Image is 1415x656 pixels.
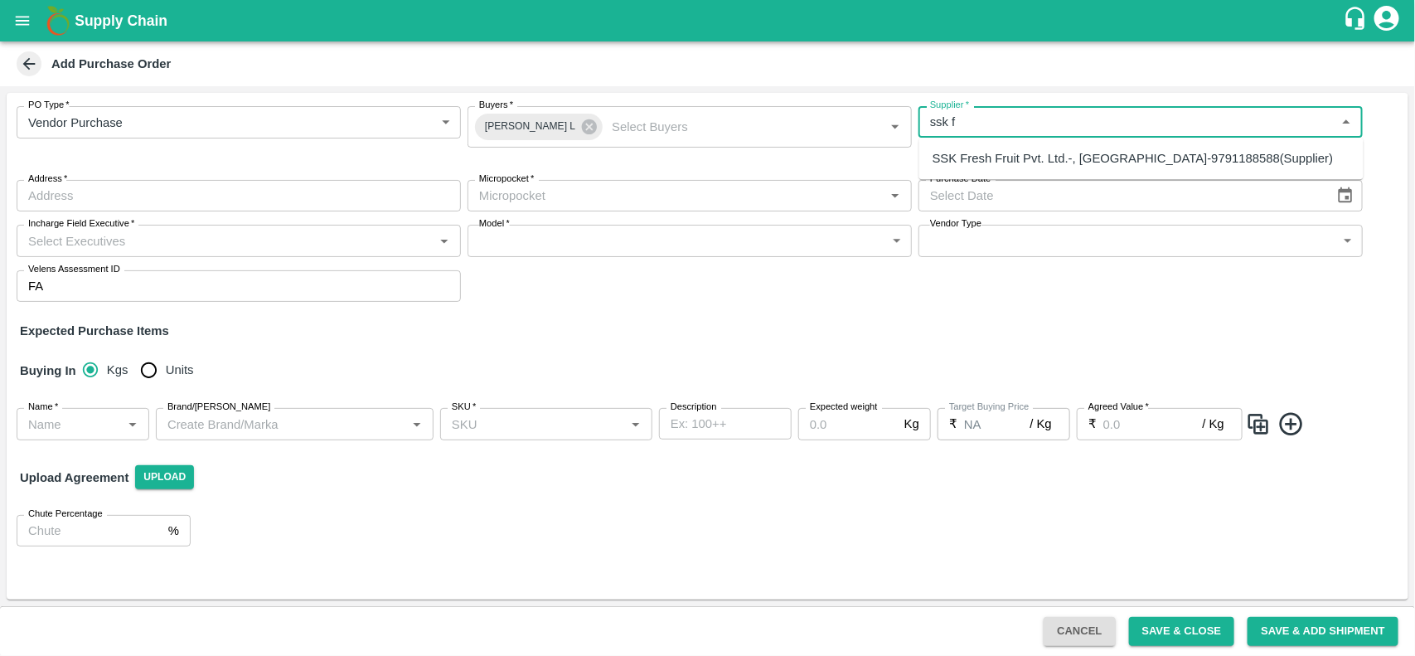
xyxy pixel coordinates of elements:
span: [PERSON_NAME] L [475,118,585,135]
label: Address [28,173,67,186]
p: / Kg [1203,415,1224,433]
span: Upload [135,465,194,489]
img: logo [41,4,75,37]
input: SKU [445,413,620,435]
label: Brand/[PERSON_NAME] [167,401,270,414]
label: Buyers [479,99,513,112]
b: Supply Chain [75,12,167,29]
div: buying_in [83,353,207,386]
div: customer-support [1343,6,1372,36]
input: Select Supplier [923,111,1330,133]
input: 0.0 [964,408,1030,440]
input: Create Brand/Marka [161,413,401,435]
button: open drawer [3,2,41,40]
button: Open [434,230,455,251]
input: Chute [17,515,162,547]
div: SSK Fresh Fruit Pvt. Ltd.-, [GEOGRAPHIC_DATA]-9791188588(Supplier) [933,149,1334,168]
label: Description [671,401,717,414]
label: Agreed Value [1088,401,1149,414]
a: Supply Chain [75,9,1343,32]
label: SKU [452,401,476,414]
label: Chute Percentage [28,508,103,521]
img: CloneIcon [1246,411,1271,438]
input: Micropocket [472,185,880,207]
label: Supplier [930,99,969,112]
input: Select Buyers [605,116,858,138]
div: [PERSON_NAME] L [475,114,603,140]
button: Choose date [1330,180,1361,211]
input: 0.0 [798,408,898,440]
p: ₹ [949,415,957,433]
strong: Expected Purchase Items [20,324,169,338]
input: 0.0 [1103,408,1203,440]
button: Open [122,413,143,435]
label: PO Type [28,99,70,112]
p: % [168,522,179,540]
button: Open [884,116,906,138]
p: ₹ [1088,415,1097,433]
span: Kgs [107,361,128,379]
b: Add Purchase Order [51,57,171,70]
label: Micropocket [479,173,535,186]
p: Vendor Purchase [28,114,123,132]
label: Incharge Field Executive [28,217,134,231]
button: Open [625,413,647,435]
strong: Upload Agreement [20,471,128,484]
label: Expected weight [810,401,878,414]
label: Vendor Type [930,217,981,231]
p: FA [28,277,43,295]
p: / Kg [1030,415,1052,433]
button: Save & Close [1129,617,1235,646]
button: Open [406,413,428,435]
h6: Buying In [13,353,83,388]
span: Units [166,361,194,379]
button: Close [1335,111,1357,133]
p: Kg [904,415,919,433]
div: account of current user [1372,3,1402,38]
button: Cancel [1044,617,1115,646]
input: Name [22,413,117,435]
button: Save & Add Shipment [1248,617,1398,646]
label: Target Buying Price [949,401,1030,414]
input: Select Executives [22,230,429,251]
input: Select Date [918,180,1323,211]
input: Address [17,180,461,211]
label: Name [28,401,58,414]
label: Model [479,217,510,231]
label: Velens Assessment ID [28,263,120,276]
button: Open [884,185,906,207]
